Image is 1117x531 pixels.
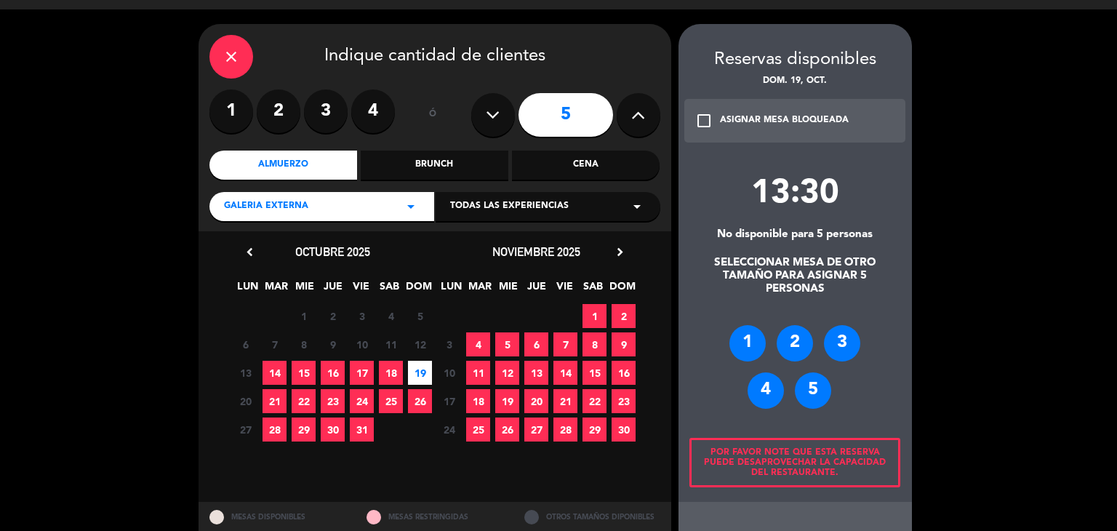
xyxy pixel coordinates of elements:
[321,332,345,356] span: 9
[748,372,784,409] div: 4
[720,113,849,128] div: ASIGNAR MESA BLOQUEADA
[349,278,373,302] span: VIE
[553,332,577,356] span: 7
[292,361,316,385] span: 15
[609,278,633,302] span: DOM
[553,389,577,413] span: 21
[439,278,463,302] span: LUN
[350,332,374,356] span: 10
[292,418,316,442] span: 29
[408,332,432,356] span: 12
[582,332,606,356] span: 8
[408,389,432,413] span: 26
[350,304,374,328] span: 3
[264,278,288,302] span: MAR
[795,372,831,409] div: 5
[263,389,287,413] span: 21
[209,89,253,133] label: 1
[612,244,628,260] i: chevron_right
[263,361,287,385] span: 14
[612,361,636,385] span: 16
[292,389,316,413] span: 22
[695,112,713,129] i: check_box_outline_blank
[437,418,461,442] span: 24
[242,244,257,260] i: chevron_left
[495,389,519,413] span: 19
[379,332,403,356] span: 11
[257,89,300,133] label: 2
[553,278,577,302] span: VIE
[450,199,569,214] span: Todas las experiencias
[437,332,461,356] span: 3
[553,361,577,385] span: 14
[209,35,660,79] div: Indique cantidad de clientes
[612,389,636,413] span: 23
[379,361,403,385] span: 18
[295,244,370,259] span: octubre 2025
[824,325,860,362] div: 3
[466,389,490,413] span: 18
[209,151,357,180] div: Almuerzo
[524,418,548,442] span: 27
[233,418,257,442] span: 27
[495,332,519,356] span: 5
[223,48,240,65] i: close
[263,332,287,356] span: 7
[292,332,316,356] span: 8
[689,438,900,487] div: Por favor note que esta reserva puede desaprovechar la capacidad del restaurante.
[321,418,345,442] span: 30
[466,361,490,385] span: 11
[402,198,420,215] i: arrow_drop_down
[495,361,519,385] span: 12
[304,89,348,133] label: 3
[612,418,636,442] span: 30
[350,361,374,385] span: 17
[233,332,257,356] span: 6
[377,278,401,302] span: SAB
[777,325,813,362] div: 2
[582,361,606,385] span: 15
[495,418,519,442] span: 26
[524,389,548,413] span: 20
[379,389,403,413] span: 25
[466,332,490,356] span: 4
[678,74,912,89] div: dom. 19, oct.
[321,389,345,413] span: 23
[350,389,374,413] span: 24
[233,389,257,413] span: 20
[582,304,606,328] span: 1
[496,278,520,302] span: MIE
[263,418,287,442] span: 28
[361,151,508,180] div: Brunch
[581,278,605,302] span: SAB
[437,389,461,413] span: 17
[321,361,345,385] span: 16
[350,418,374,442] span: 31
[524,361,548,385] span: 13
[524,332,548,356] span: 6
[612,332,636,356] span: 9
[292,278,316,302] span: MIE
[678,46,912,74] div: Reservas disponibles
[553,418,577,442] span: 28
[437,361,461,385] span: 10
[628,198,646,215] i: arrow_drop_down
[524,278,548,302] span: JUE
[351,89,395,133] label: 4
[582,418,606,442] span: 29
[678,257,912,296] div: SELECCIONAR MESA DE OTRO TAMAÑO PARA ASIGNAR 5 PERSONAS
[224,199,308,214] span: GALERIA EXTERNA
[409,89,457,140] div: ó
[321,278,345,302] span: JUE
[466,418,490,442] span: 25
[408,361,432,385] span: 19
[292,304,316,328] span: 1
[678,228,912,241] div: No disponible para 5 personas
[678,167,912,228] div: 13:30
[729,325,766,362] div: 1
[512,151,660,180] div: Cena
[233,361,257,385] span: 13
[321,304,345,328] span: 2
[236,278,260,302] span: LUN
[582,389,606,413] span: 22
